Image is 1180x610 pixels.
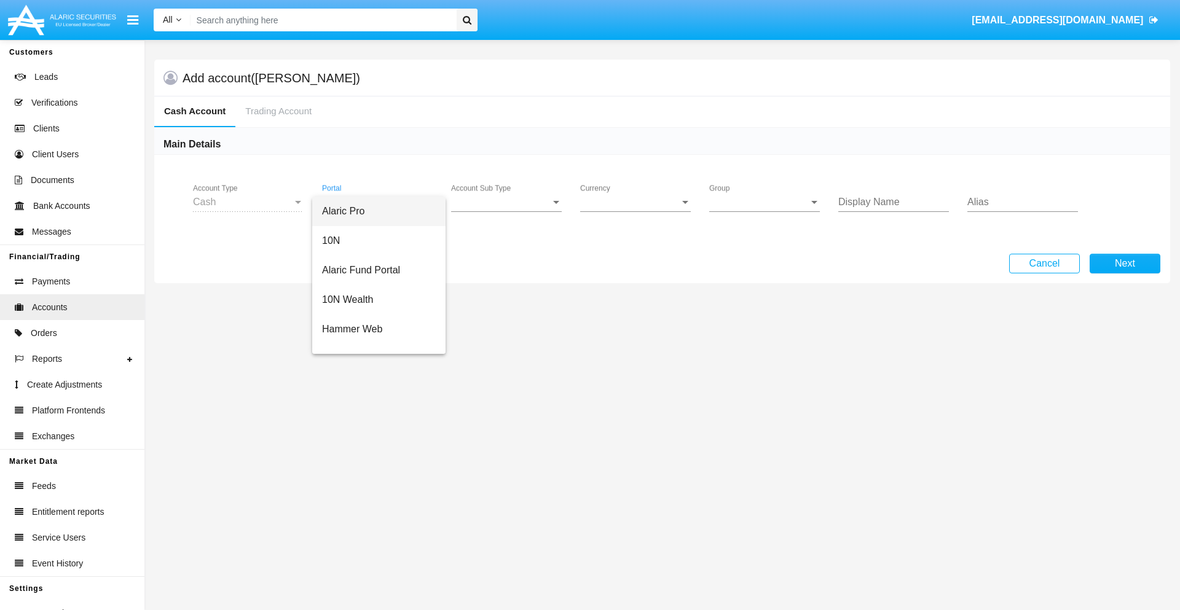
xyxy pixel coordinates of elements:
[322,256,436,285] span: Alaric Fund Portal
[322,226,436,256] span: 10N
[322,197,436,226] span: Alaric Pro
[322,344,436,373] span: Alaric MyPortal Trade
[322,285,436,315] span: 10N Wealth
[322,315,436,344] span: Hammer Web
